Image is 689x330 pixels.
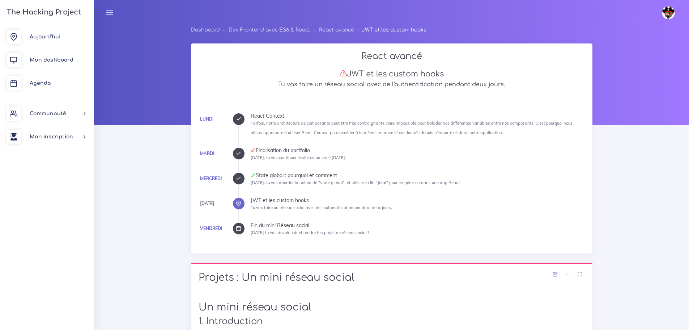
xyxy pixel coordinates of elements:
[319,27,354,33] a: React avancé
[200,151,214,156] a: Mardi
[30,80,51,86] span: Agenda
[662,6,675,19] img: avatar
[191,27,220,33] a: Dashboard
[251,230,369,235] small: [DATE] tu vas devoir finir et rendre ton projet de réseau social !
[30,34,60,39] span: Aujourd'hui
[199,81,585,88] h5: Tu vas faire un réseau social avec de l'authentification pendant deux jours.
[199,51,585,62] h2: React avancé
[199,69,585,79] h3: JWT et les custom hooks
[30,111,66,116] span: Communauté
[200,116,213,122] a: Lundi
[199,272,585,284] h1: Projets : Un mini réseau social
[30,134,73,139] span: Mon inscription
[251,223,585,228] div: Fin du mini Réseau social
[251,173,585,178] div: State global : pourquoi et comment
[251,121,573,135] small: Parfois, notre architecture de composants peut être très contraignante voire impossible pour bala...
[199,316,585,327] h2: 1. Introduction
[251,148,585,153] div: Finalisation du portfolio
[199,301,585,314] h1: Un mini réseau social
[30,57,73,63] span: Mon dashboard
[251,205,392,210] small: Tu vas faire un réseau social avec de l'authentification pendant deux jours.
[251,198,585,203] div: JWT et les custom hooks
[200,226,222,231] a: Vendredi
[4,8,81,16] h3: The Hacking Project
[200,200,214,208] div: [DATE]
[251,113,585,118] div: React Context
[200,176,222,181] a: Mercredi
[251,180,461,185] small: [DATE], tu vas aborder la notion de "state global", et utiliser la lib "Jotai" pour en gérer un d...
[229,27,310,33] a: Dev Frontend avec ES6 & React
[354,25,426,34] li: JWT et les custom hooks
[251,155,346,160] small: [DATE], tu vas continuer le site commencé [DATE].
